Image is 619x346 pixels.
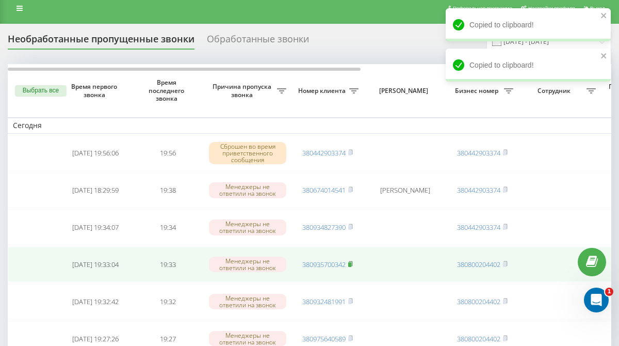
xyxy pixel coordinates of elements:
a: 380932481991 [302,297,346,306]
span: Настройки профиля [528,5,575,11]
a: 380800204402 [457,334,500,343]
span: Время первого звонка [68,83,123,99]
div: Менеджеры не ответили на звонок [209,182,286,198]
a: 380442903374 [457,223,500,232]
a: 380800204402 [457,297,500,306]
div: Copied to clipboard! [446,8,611,41]
span: Выход [590,5,605,11]
td: [DATE] 19:32:42 [59,284,132,319]
span: [PERSON_NAME] [372,87,437,95]
td: [DATE] 19:34:07 [59,210,132,245]
td: [DATE] 19:56:06 [59,136,132,171]
button: close [600,52,608,61]
a: 380975640589 [302,334,346,343]
a: 380935700342 [302,260,346,269]
div: Менеджеры не ответили на звонок [209,257,286,272]
div: Обработанные звонки [207,34,309,50]
iframe: Intercom live chat [584,288,609,312]
button: close [600,11,608,21]
span: Время последнего звонка [140,78,196,103]
div: Сброшен во время приветственного сообщения [209,142,286,165]
td: 19:32 [132,284,204,319]
td: 19:56 [132,136,204,171]
button: Выбрать все [15,85,67,97]
a: 380442903374 [457,148,500,158]
div: Менеджеры не ответили на звонок [209,219,286,235]
div: Необработанные пропущенные звонки [8,34,194,50]
a: 380442903374 [457,185,500,195]
div: Copied to clipboard! [446,49,611,82]
span: Бизнес номер [451,87,504,95]
a: 380800204402 [457,260,500,269]
td: 19:38 [132,173,204,208]
td: 19:34 [132,210,204,245]
td: [DATE] 18:29:59 [59,173,132,208]
div: Менеджеры не ответили на звонок [209,294,286,309]
a: 380934827390 [302,223,346,232]
td: 19:33 [132,247,204,282]
span: Причина пропуска звонка [209,83,277,99]
a: 380442903374 [302,148,346,158]
span: Номер клиента [297,87,349,95]
td: [PERSON_NAME] [364,173,446,208]
span: 1 [605,288,613,296]
span: Реферальная программа [453,5,512,11]
td: [DATE] 19:33:04 [59,247,132,282]
span: Сотрудник [524,87,587,95]
a: 380674014541 [302,185,346,195]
